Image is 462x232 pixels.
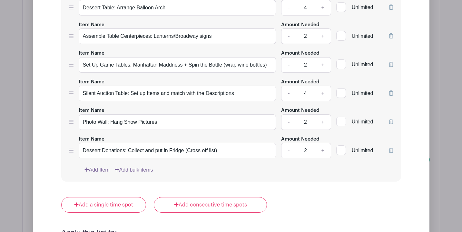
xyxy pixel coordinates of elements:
[352,90,373,96] span: Unlimited
[281,50,319,57] label: Amount Needed
[79,107,104,114] label: Item Name
[281,107,319,114] label: Amount Needed
[352,33,373,39] span: Unlimited
[315,57,331,73] a: +
[79,86,276,101] input: e.g. Snacks or Check-in Attendees
[315,86,331,101] a: +
[281,57,296,73] a: -
[154,197,267,213] a: Add consecutive time spots
[281,28,296,44] a: -
[352,119,373,124] span: Unlimited
[61,197,146,213] a: Add a single time spot
[352,5,373,10] span: Unlimited
[79,28,276,44] input: e.g. Snacks or Check-in Attendees
[79,143,276,158] input: e.g. Snacks or Check-in Attendees
[315,28,331,44] a: +
[79,79,104,86] label: Item Name
[281,79,319,86] label: Amount Needed
[79,114,276,130] input: e.g. Snacks or Check-in Attendees
[281,86,296,101] a: -
[115,166,153,174] a: Add bulk items
[315,143,331,158] a: +
[352,62,373,67] span: Unlimited
[352,148,373,153] span: Unlimited
[84,166,110,174] a: Add Item
[281,21,319,29] label: Amount Needed
[79,21,104,29] label: Item Name
[79,57,276,73] input: e.g. Snacks or Check-in Attendees
[281,136,319,143] label: Amount Needed
[79,136,104,143] label: Item Name
[315,114,331,130] a: +
[281,143,296,158] a: -
[281,114,296,130] a: -
[79,50,104,57] label: Item Name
